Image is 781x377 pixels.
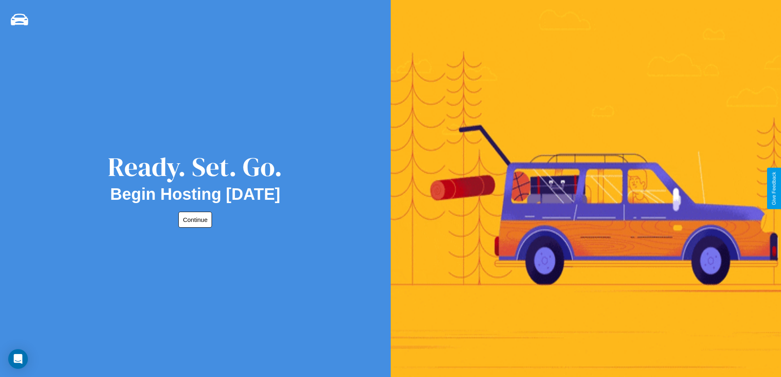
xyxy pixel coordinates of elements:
button: Continue [178,212,212,228]
div: Give Feedback [771,172,777,205]
div: Ready. Set. Go. [108,149,282,185]
h2: Begin Hosting [DATE] [110,185,280,203]
div: Open Intercom Messenger [8,349,28,369]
